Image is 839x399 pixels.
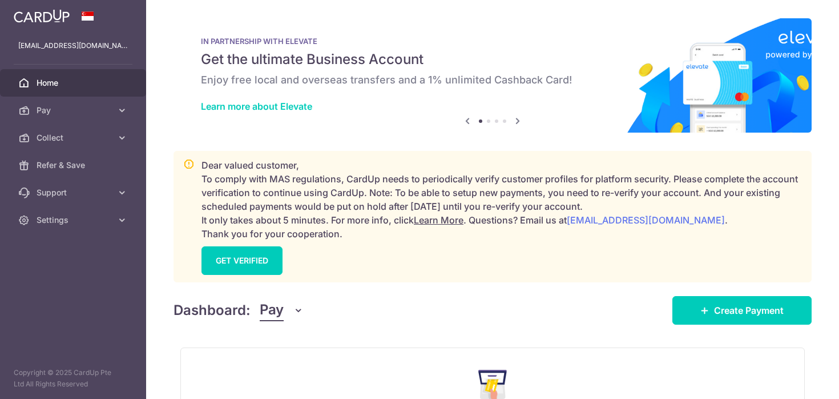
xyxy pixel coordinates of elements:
[174,18,812,133] img: Renovation banner
[201,50,784,69] h5: Get the ultimate Business Account
[201,158,802,241] p: Dear valued customer, To comply with MAS regulations, CardUp needs to periodically verify custome...
[201,101,312,112] a: Learn more about Elevate
[37,105,112,116] span: Pay
[414,214,463,226] a: Learn More
[201,246,283,275] a: GET VERIFIED
[37,159,112,171] span: Refer & Save
[567,214,725,226] a: [EMAIL_ADDRESS][DOMAIN_NAME]
[14,9,70,23] img: CardUp
[37,187,112,198] span: Support
[18,40,128,51] p: [EMAIL_ADDRESS][DOMAIN_NAME]
[260,300,304,321] button: Pay
[714,304,784,317] span: Create Payment
[174,300,251,321] h4: Dashboard:
[37,77,112,89] span: Home
[260,300,284,321] span: Pay
[201,37,784,46] p: IN PARTNERSHIP WITH ELEVATE
[201,73,784,87] h6: Enjoy free local and overseas transfers and a 1% unlimited Cashback Card!
[672,296,812,325] a: Create Payment
[37,214,112,226] span: Settings
[37,132,112,143] span: Collect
